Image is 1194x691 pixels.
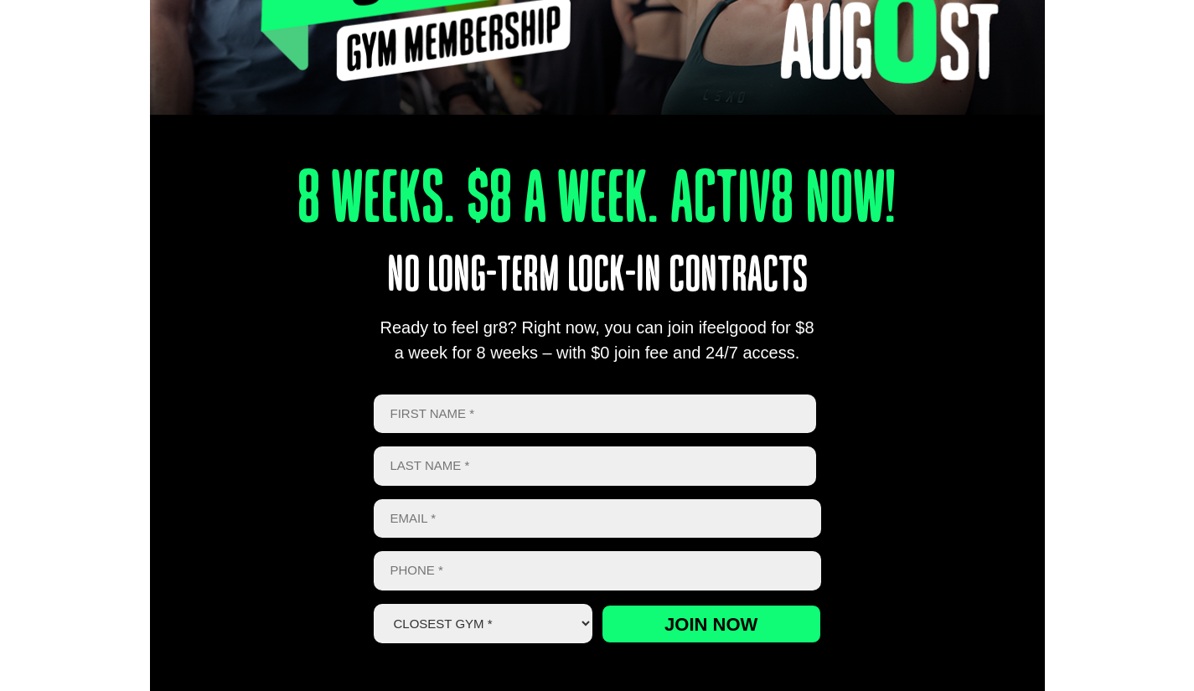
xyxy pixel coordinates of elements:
input: First name * [374,394,817,434]
div: Ready to feel gr8? Right now, you can join ifeelgood for $8 a week for 8 weeks – with $0 join fee... [374,315,821,365]
h1: 8 Weeks. $8 A Week. Activ8 Now! [239,164,954,240]
input: Email * [374,499,821,539]
input: Join now [602,605,821,643]
input: Last name * [374,446,817,486]
input: Phone * [374,551,821,590]
p: No long-term lock-in contracts [194,240,1000,315]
